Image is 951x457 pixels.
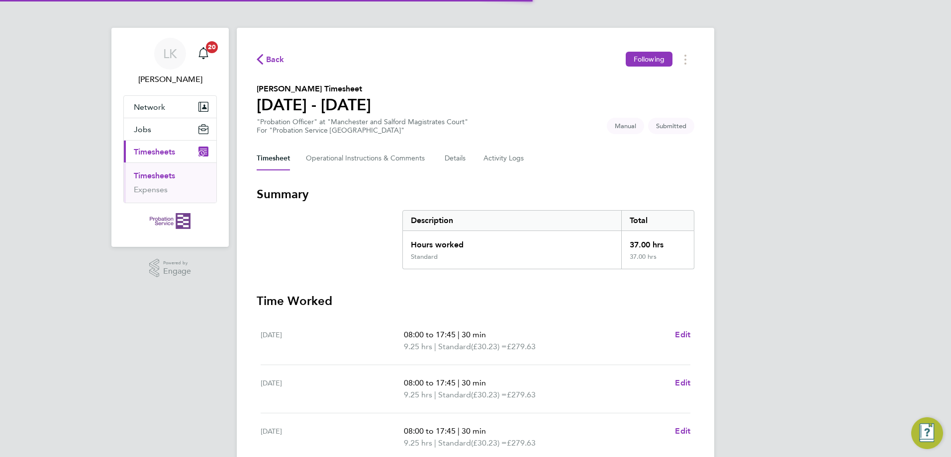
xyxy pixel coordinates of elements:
[134,102,165,112] span: Network
[471,390,507,399] span: (£30.23) =
[676,52,694,67] button: Timesheets Menu
[261,377,404,401] div: [DATE]
[675,377,690,389] a: Edit
[434,438,436,448] span: |
[257,126,468,135] div: For "Probation Service [GEOGRAPHIC_DATA]"
[404,342,432,351] span: 9.25 hrs
[124,141,216,162] button: Timesheets
[257,53,285,66] button: Back
[445,147,468,170] button: Details
[404,438,432,448] span: 9.25 hrs
[626,52,672,67] button: Following
[404,390,432,399] span: 9.25 hrs
[257,186,694,202] h3: Summary
[266,54,285,66] span: Back
[471,438,507,448] span: (£30.23) =
[675,330,690,339] span: Edit
[111,28,229,247] nav: Main navigation
[438,341,471,353] span: Standard
[134,125,151,134] span: Jobs
[911,417,943,449] button: Engage Resource Center
[471,342,507,351] span: (£30.23) =
[257,95,371,115] h1: [DATE] - [DATE]
[257,83,371,95] h2: [PERSON_NAME] Timesheet
[675,329,690,341] a: Edit
[462,426,486,436] span: 30 min
[404,330,456,339] span: 08:00 to 17:45
[434,342,436,351] span: |
[483,147,525,170] button: Activity Logs
[434,390,436,399] span: |
[458,378,460,387] span: |
[124,118,216,140] button: Jobs
[123,38,217,85] a: LK[PERSON_NAME]
[621,231,694,253] div: 37.00 hrs
[134,185,168,194] a: Expenses
[193,38,213,70] a: 20
[404,426,456,436] span: 08:00 to 17:45
[675,425,690,437] a: Edit
[402,210,694,269] div: Summary
[403,231,621,253] div: Hours worked
[306,147,429,170] button: Operational Instructions & Comments
[257,118,468,135] div: "Probation Officer" at "Manchester and Salford Magistrates Court"
[675,378,690,387] span: Edit
[257,147,290,170] button: Timesheet
[462,378,486,387] span: 30 min
[163,259,191,267] span: Powered by
[507,438,536,448] span: £279.63
[458,330,460,339] span: |
[123,74,217,85] span: Laura Kelly
[634,55,665,64] span: Following
[507,390,536,399] span: £279.63
[163,47,177,60] span: LK
[149,259,191,278] a: Powered byEngage
[261,329,404,353] div: [DATE]
[438,389,471,401] span: Standard
[124,96,216,118] button: Network
[403,211,621,230] div: Description
[261,425,404,449] div: [DATE]
[206,41,218,53] span: 20
[648,118,694,134] span: This timesheet is Submitted.
[438,437,471,449] span: Standard
[404,378,456,387] span: 08:00 to 17:45
[621,211,694,230] div: Total
[134,147,175,156] span: Timesheets
[458,426,460,436] span: |
[163,267,191,276] span: Engage
[257,293,694,309] h3: Time Worked
[607,118,644,134] span: This timesheet was manually created.
[134,171,175,180] a: Timesheets
[621,253,694,269] div: 37.00 hrs
[675,426,690,436] span: Edit
[150,213,190,229] img: probationservice-logo-retina.png
[507,342,536,351] span: £279.63
[124,162,216,203] div: Timesheets
[123,213,217,229] a: Go to home page
[462,330,486,339] span: 30 min
[411,253,438,261] div: Standard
